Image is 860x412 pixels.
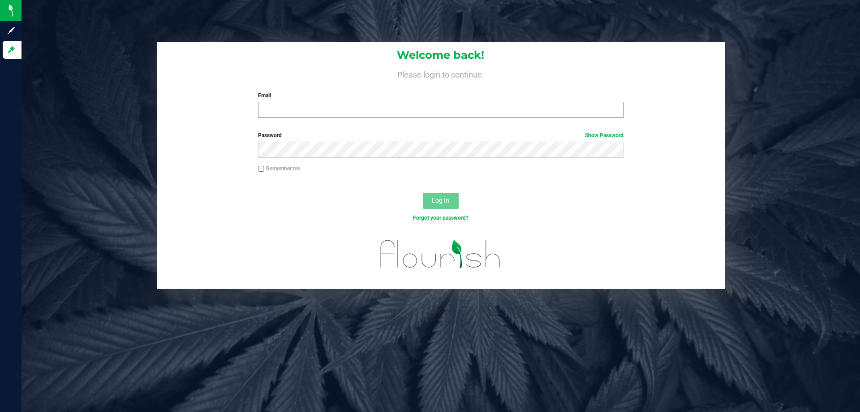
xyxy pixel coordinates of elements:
[7,26,16,35] inline-svg: Sign up
[258,165,300,173] label: Remember me
[157,68,725,79] h4: Please login to continue.
[258,132,282,139] span: Password
[585,132,623,139] a: Show Password
[423,193,459,209] button: Log In
[258,166,264,172] input: Remember me
[413,215,469,221] a: Forgot your password?
[432,197,449,204] span: Log In
[370,231,512,277] img: flourish_logo.svg
[7,45,16,54] inline-svg: Log in
[258,91,623,100] label: Email
[157,49,725,61] h1: Welcome back!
